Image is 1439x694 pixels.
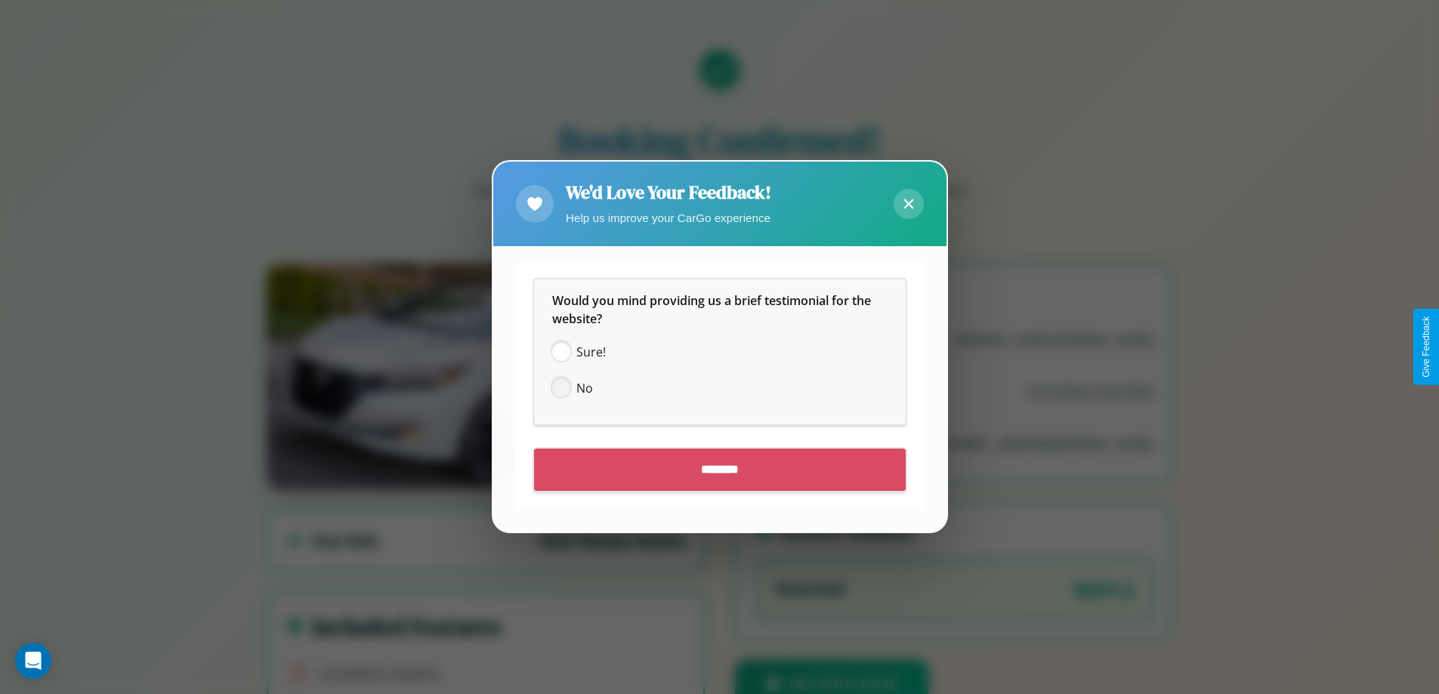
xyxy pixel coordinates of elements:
[576,344,606,362] span: Sure!
[576,380,593,398] span: No
[566,208,771,228] p: Help us improve your CarGo experience
[552,293,874,328] span: Would you mind providing us a brief testimonial for the website?
[566,180,771,205] h2: We'd Love Your Feedback!
[1421,316,1431,378] div: Give Feedback
[15,643,51,679] div: Open Intercom Messenger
